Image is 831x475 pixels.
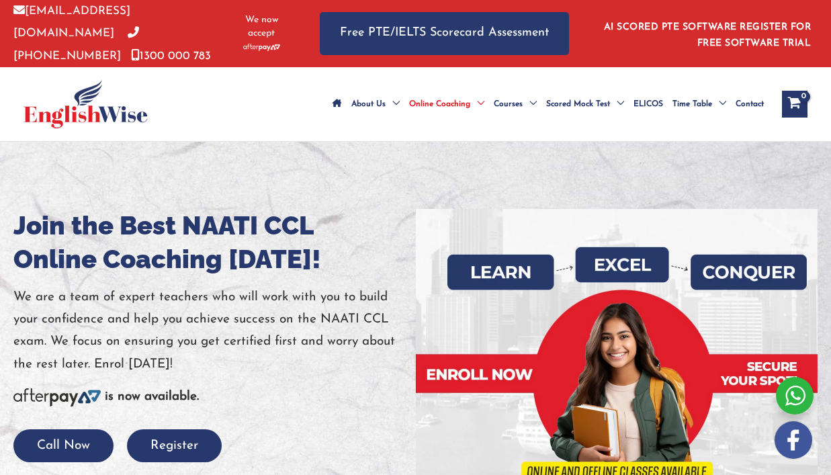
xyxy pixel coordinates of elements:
[127,439,222,452] a: Register
[731,81,769,128] a: Contact
[489,81,541,128] a: CoursesMenu Toggle
[775,421,812,459] img: white-facebook.png
[782,91,807,118] a: View Shopping Cart, empty
[351,81,386,128] span: About Us
[604,22,812,48] a: AI SCORED PTE SOFTWARE REGISTER FOR FREE SOFTWARE TRIAL
[13,28,139,61] a: [PHONE_NUMBER]
[523,81,537,128] span: Menu Toggle
[541,81,629,128] a: Scored Mock TestMenu Toggle
[13,286,416,376] p: We are a team of expert teachers who will work with you to build your confidence and help you ach...
[610,81,624,128] span: Menu Toggle
[672,81,712,128] span: Time Table
[494,81,523,128] span: Courses
[127,429,222,462] button: Register
[736,81,764,128] span: Contact
[13,209,416,276] h1: Join the Best NAATI CCL Online Coaching [DATE]!
[347,81,404,128] a: About UsMenu Toggle
[668,81,731,128] a: Time TableMenu Toggle
[712,81,726,128] span: Menu Toggle
[596,11,818,55] aside: Header Widget 1
[13,429,114,462] button: Call Now
[24,80,148,128] img: cropped-ew-logo
[328,81,769,128] nav: Site Navigation: Main Menu
[629,81,668,128] a: ELICOS
[13,388,101,406] img: Afterpay-Logo
[470,81,484,128] span: Menu Toggle
[320,12,569,54] a: Free PTE/IELTS Scorecard Assessment
[409,81,470,128] span: Online Coaching
[386,81,400,128] span: Menu Toggle
[131,50,211,62] a: 1300 000 783
[13,439,114,452] a: Call Now
[13,5,130,39] a: [EMAIL_ADDRESS][DOMAIN_NAME]
[404,81,489,128] a: Online CoachingMenu Toggle
[546,81,610,128] span: Scored Mock Test
[633,81,663,128] span: ELICOS
[105,390,199,403] b: is now available.
[243,44,280,51] img: Afterpay-Logo
[237,13,286,40] span: We now accept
